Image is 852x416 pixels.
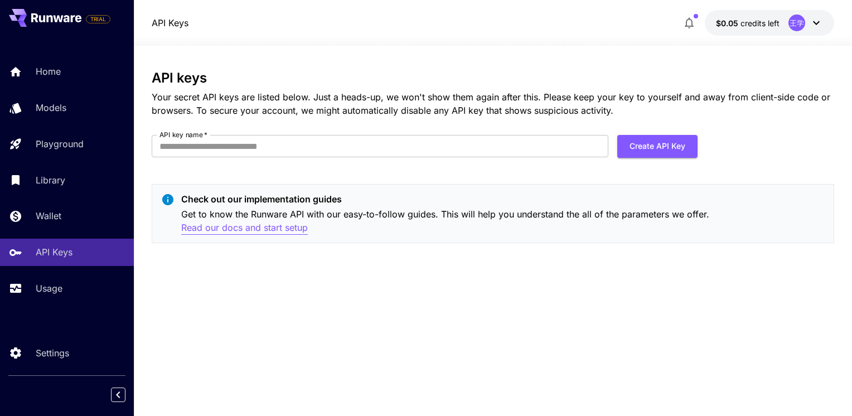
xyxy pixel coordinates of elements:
[36,101,66,114] p: Models
[705,10,834,36] button: $0.05王学
[152,70,834,86] h3: API keys
[36,209,61,222] p: Wallet
[152,16,188,30] nav: breadcrumb
[119,385,134,405] div: Collapse sidebar
[36,282,62,295] p: Usage
[86,15,110,23] span: TRIAL
[111,388,125,402] button: Collapse sidebar
[181,207,825,235] p: Get to know the Runware API with our easy-to-follow guides. This will help you understand the all...
[181,192,825,206] p: Check out our implementation guides
[181,221,308,235] button: Read our docs and start setup
[716,17,780,29] div: $0.05
[36,137,84,151] p: Playground
[159,130,207,139] label: API key name
[152,90,834,117] p: Your secret API keys are listed below. Just a heads-up, we won't show them again after this. Plea...
[36,173,65,187] p: Library
[716,18,740,28] span: $0.05
[36,346,69,360] p: Settings
[86,12,110,26] span: Add your payment card to enable full platform functionality.
[740,18,780,28] span: credits left
[617,135,698,158] button: Create API Key
[788,14,805,31] div: 王学
[36,245,72,259] p: API Keys
[152,16,188,30] a: API Keys
[36,65,61,78] p: Home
